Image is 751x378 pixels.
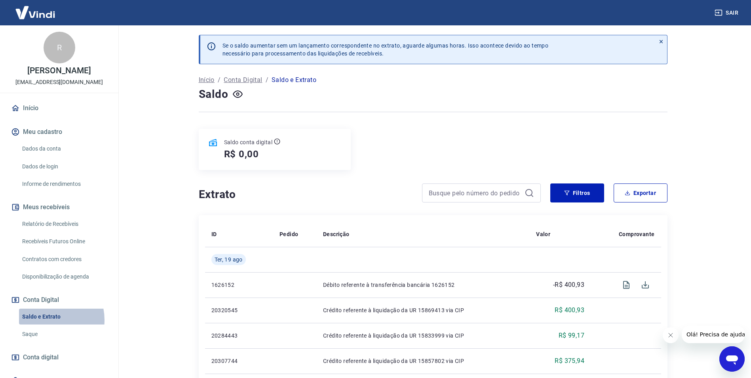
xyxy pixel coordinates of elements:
[199,187,413,202] h4: Extrato
[19,141,109,157] a: Dados da conta
[15,78,103,86] p: [EMAIL_ADDRESS][DOMAIN_NAME]
[663,327,679,343] iframe: Fechar mensagem
[555,356,584,366] p: R$ 375,94
[211,306,267,314] p: 20320545
[272,75,316,85] p: Saldo e Extrato
[19,216,109,232] a: Relatório de Recebíveis
[553,280,584,290] p: -R$ 400,93
[682,326,745,343] iframe: Mensagem da empresa
[323,281,523,289] p: Débito referente à transferência bancária 1626152
[619,230,654,238] p: Comprovante
[224,75,262,85] a: Conta Digital
[27,67,91,75] p: [PERSON_NAME]
[719,346,745,372] iframe: Botão para abrir a janela de mensagens
[266,75,268,85] p: /
[19,233,109,250] a: Recebíveis Futuros Online
[222,42,549,57] p: Se o saldo aumentar sem um lançamento correspondente no extrato, aguarde algumas horas. Isso acon...
[617,275,636,294] span: Visualizar
[218,75,221,85] p: /
[224,148,259,160] h5: R$ 0,00
[559,331,584,340] p: R$ 99,17
[10,123,109,141] button: Meu cadastro
[199,75,215,85] a: Início
[19,176,109,192] a: Informe de rendimentos
[10,199,109,216] button: Meus recebíveis
[323,332,523,340] p: Crédito referente à liquidação da UR 15833999 via CIP
[10,291,109,309] button: Conta Digital
[536,230,550,238] p: Valor
[44,32,75,63] div: R
[224,138,273,146] p: Saldo conta digital
[19,251,109,267] a: Contratos com credores
[614,183,667,202] button: Exportar
[550,183,604,202] button: Filtros
[19,269,109,285] a: Disponibilização de agenda
[323,357,523,365] p: Crédito referente à liquidação da UR 15857802 via CIP
[211,357,267,365] p: 20307744
[19,309,109,325] a: Saldo e Extrato
[215,256,243,263] span: Ter, 19 ago
[19,158,109,175] a: Dados de login
[323,306,523,314] p: Crédito referente à liquidação da UR 15869413 via CIP
[323,230,350,238] p: Descrição
[19,326,109,342] a: Saque
[199,86,228,102] h4: Saldo
[211,230,217,238] p: ID
[429,187,521,199] input: Busque pelo número do pedido
[636,275,655,294] span: Download
[10,349,109,366] a: Conta digital
[23,352,59,363] span: Conta digital
[713,6,741,20] button: Sair
[10,0,61,25] img: Vindi
[555,305,584,315] p: R$ 400,93
[5,6,67,12] span: Olá! Precisa de ajuda?
[211,332,267,340] p: 20284443
[279,230,298,238] p: Pedido
[211,281,267,289] p: 1626152
[10,99,109,117] a: Início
